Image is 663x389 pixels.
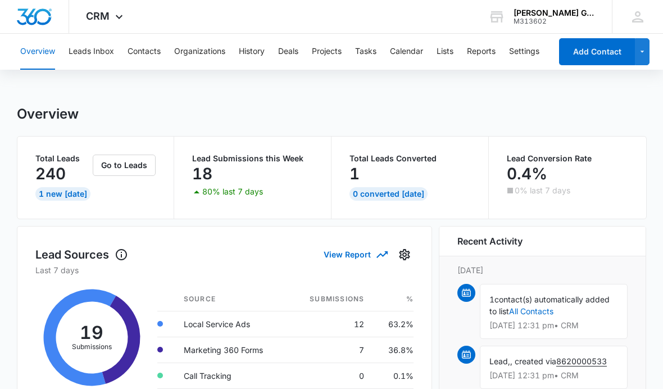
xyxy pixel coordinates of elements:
p: 0% last 7 days [515,187,570,194]
td: 7 [288,337,373,363]
button: Contacts [128,34,161,70]
td: 12 [288,311,373,337]
span: 1 [489,295,494,304]
td: Marketing 360 Forms [175,337,288,363]
button: Leads Inbox [69,34,114,70]
div: 0 Converted [DATE] [349,187,428,201]
p: Total Leads [35,155,91,162]
h1: Lead Sources [35,246,128,263]
button: Settings [509,34,539,70]
button: Organizations [174,34,225,70]
span: , created via [510,356,556,366]
td: Local Service Ads [175,311,288,337]
a: All Contacts [509,306,553,316]
p: Last 7 days [35,264,414,276]
td: 63.2% [373,311,413,337]
div: account id [514,17,596,25]
button: Add Contact [559,38,635,65]
button: Reports [467,34,496,70]
th: Source [175,287,288,311]
th: Submissions [288,287,373,311]
p: Lead Conversion Rate [507,155,628,162]
button: History [239,34,265,70]
h6: Recent Activity [457,234,523,248]
p: 80% last 7 days [202,188,263,196]
td: Call Tracking [175,363,288,388]
p: 0.4% [507,165,547,183]
a: Go to Leads [93,160,156,170]
td: 0 [288,363,373,388]
button: Settings [396,246,414,264]
button: Go to Leads [93,155,156,176]
p: [DATE] 12:31 pm • CRM [489,322,619,329]
p: 18 [192,165,212,183]
button: Tasks [355,34,376,70]
td: 0.1% [373,363,413,388]
button: View Report [324,245,387,264]
button: Calendar [390,34,423,70]
p: 1 [349,165,360,183]
button: Deals [278,34,298,70]
button: Projects [312,34,342,70]
td: 36.8% [373,337,413,363]
span: Lead, [489,356,510,366]
button: Overview [20,34,55,70]
p: [DATE] 12:31 pm • CRM [489,372,619,379]
div: account name [514,8,596,17]
span: contact(s) automatically added to list [489,295,610,316]
th: % [373,287,413,311]
p: 240 [35,165,66,183]
button: Lists [437,34,453,70]
p: Lead Submissions this Week [192,155,313,162]
h1: Overview [17,106,79,123]
span: CRM [86,10,110,22]
div: 1 New [DATE] [35,187,90,201]
p: [DATE] [457,264,628,276]
p: Total Leads Converted [349,155,470,162]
